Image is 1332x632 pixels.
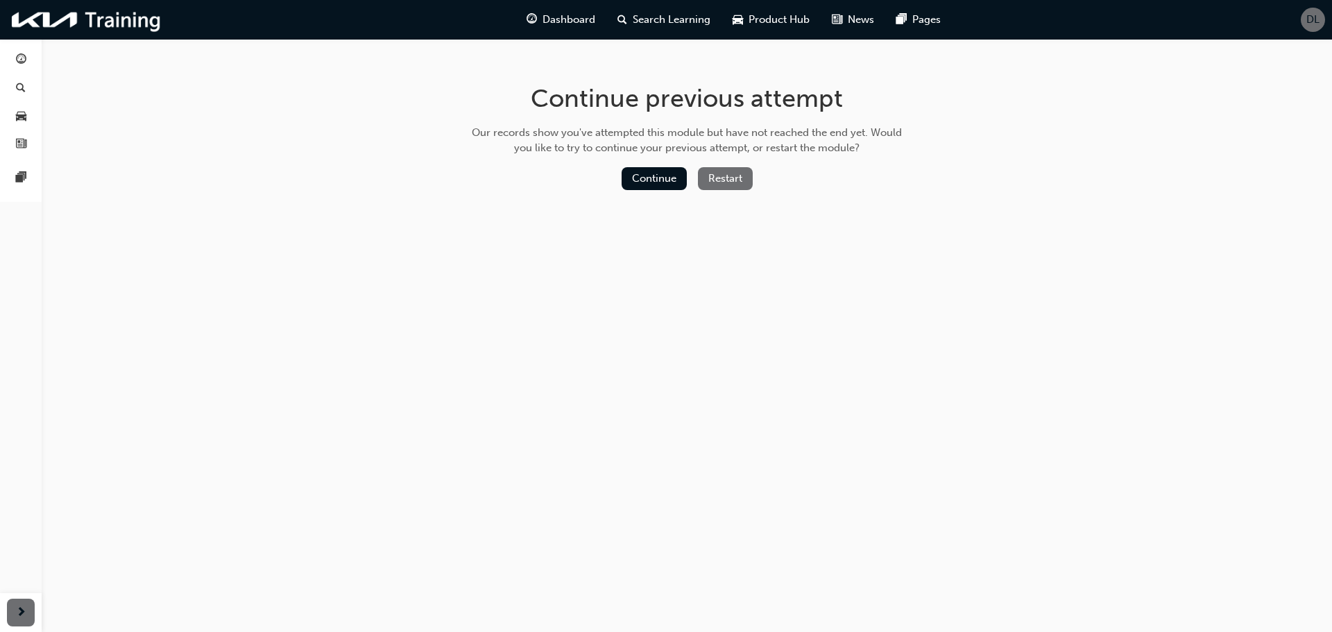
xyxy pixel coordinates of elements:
span: Product Hub [749,12,810,28]
span: News [848,12,874,28]
a: car-iconProduct Hub [721,6,821,34]
a: search-iconSearch Learning [606,6,721,34]
img: kia-training [7,6,166,34]
span: search-icon [617,11,627,28]
a: pages-iconPages [885,6,952,34]
span: pages-icon [16,172,26,185]
div: Our records show you've attempted this module but have not reached the end yet. Would you like to... [467,125,907,156]
button: Continue [622,167,687,190]
button: Restart [698,167,753,190]
button: DL [1301,8,1325,32]
span: guage-icon [527,11,537,28]
span: news-icon [832,11,842,28]
span: car-icon [16,110,26,123]
span: car-icon [733,11,743,28]
h1: Continue previous attempt [467,83,907,114]
span: Pages [912,12,941,28]
span: DL [1306,12,1320,28]
span: search-icon [16,83,26,95]
a: news-iconNews [821,6,885,34]
span: Search Learning [633,12,710,28]
span: pages-icon [896,11,907,28]
span: guage-icon [16,54,26,67]
span: Dashboard [543,12,595,28]
span: news-icon [16,139,26,151]
a: guage-iconDashboard [515,6,606,34]
span: next-icon [16,604,26,622]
